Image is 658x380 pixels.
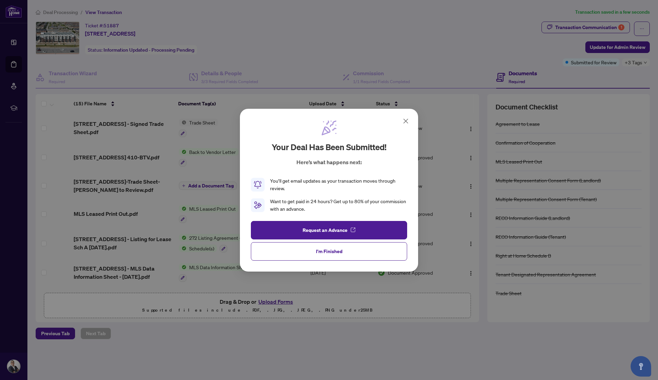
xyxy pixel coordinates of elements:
div: You’ll get email updates as your transaction moves through review. [270,177,407,192]
span: Request an Advance [303,224,348,235]
p: Here’s what happens next: [296,158,362,166]
button: Request an Advance [251,221,407,239]
button: I'm Finished [251,242,407,260]
button: Open asap [631,356,651,377]
div: Want to get paid in 24 hours? Get up to 80% of your commission with an advance. [270,198,407,213]
h2: Your deal has been submitted! [272,142,387,153]
span: I'm Finished [316,246,342,257]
